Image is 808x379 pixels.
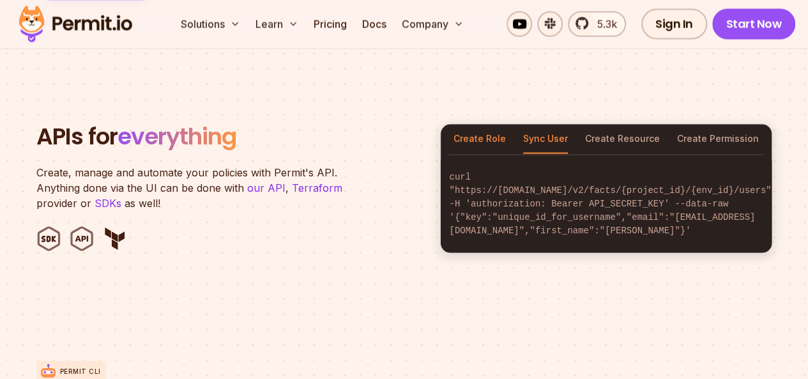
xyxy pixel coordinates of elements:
a: Pricing [309,12,352,37]
a: Terraform [292,182,342,194]
h2: APIs for [36,124,425,150]
button: Sync User [523,125,568,154]
a: our API [247,182,286,194]
img: Permit logo [13,3,138,46]
a: Sign In [641,9,707,40]
p: Permit CLI [60,367,101,376]
code: curl "https://[DOMAIN_NAME]/v2/facts/{project_id}/{env_id}/users" -H 'authorization: Bearer API_S... [441,160,772,248]
span: everything [118,120,236,153]
a: Docs [357,12,392,37]
span: 5.3k [590,17,617,32]
a: Start Now [712,9,796,40]
a: 5.3k [568,12,626,37]
button: Create Resource [585,125,660,154]
p: Create, manage and automate your policies with Permit's API. Anything done via the UI can be done... [36,165,356,211]
button: Create Permission [677,125,759,154]
button: Solutions [176,12,245,37]
button: Company [397,12,469,37]
a: SDKs [95,197,121,210]
button: Learn [250,12,303,37]
button: Create Role [454,125,506,154]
